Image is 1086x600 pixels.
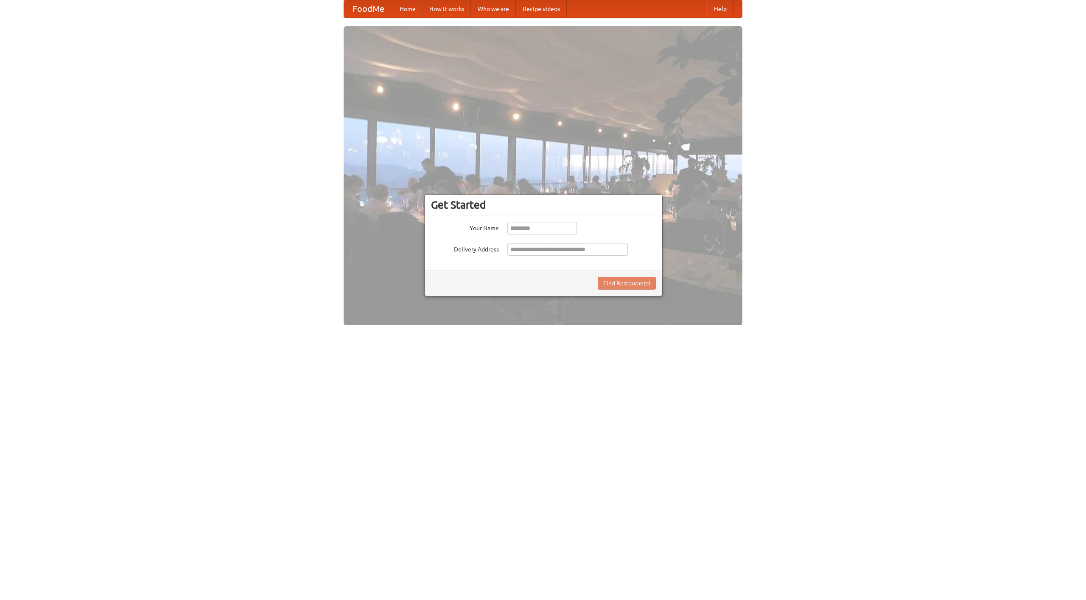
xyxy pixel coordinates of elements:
a: Home [393,0,423,17]
a: Recipe videos [516,0,567,17]
a: Who we are [471,0,516,17]
a: FoodMe [344,0,393,17]
label: Delivery Address [431,243,499,254]
a: Help [707,0,733,17]
h3: Get Started [431,198,656,211]
a: How it works [423,0,471,17]
label: Your Name [431,222,499,232]
button: Find Restaurants! [598,277,656,290]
